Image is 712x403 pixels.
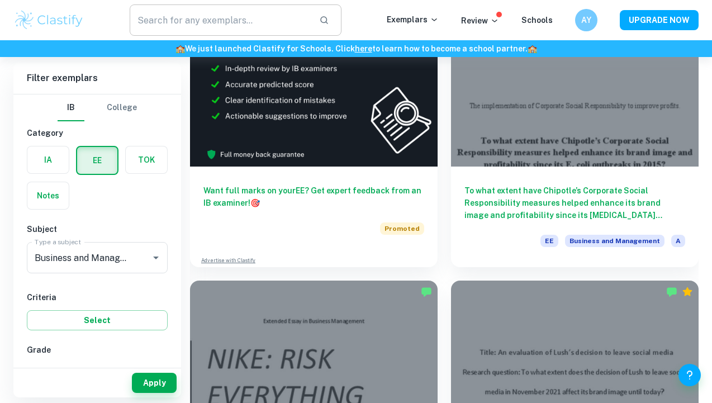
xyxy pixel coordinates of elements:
[27,291,168,304] h6: Criteria
[620,10,699,30] button: UPGRADE NOW
[540,235,558,247] span: EE
[421,286,432,297] img: Marked
[387,13,439,26] p: Exemplars
[575,9,597,31] button: AY
[521,16,553,25] a: Schools
[461,15,499,27] p: Review
[678,364,701,386] button: Help and Feedback
[27,223,168,235] h6: Subject
[203,184,424,209] h6: Want full marks on your EE ? Get expert feedback from an IB examiner!
[77,147,117,174] button: EE
[130,4,310,36] input: Search for any exemplars...
[27,182,69,209] button: Notes
[58,94,84,121] button: IB
[671,235,685,247] span: A
[250,198,260,207] span: 🎯
[528,44,537,53] span: 🏫
[13,9,84,31] img: Clastify logo
[27,310,168,330] button: Select
[682,286,693,297] div: Premium
[27,344,168,356] h6: Grade
[13,63,181,94] h6: Filter exemplars
[148,250,164,265] button: Open
[35,237,81,246] label: Type a subject
[666,286,677,297] img: Marked
[107,94,137,121] button: College
[464,184,685,221] h6: To what extent have Chipotle’s Corporate Social Responsibility measures helped enhance its brand ...
[126,146,167,173] button: TOK
[175,44,185,53] span: 🏫
[201,257,255,264] a: Advertise with Clastify
[2,42,710,55] h6: We just launched Clastify for Schools. Click to learn how to become a school partner.
[27,146,69,173] button: IA
[58,94,137,121] div: Filter type choice
[355,44,372,53] a: here
[380,222,424,235] span: Promoted
[580,14,593,26] h6: AY
[565,235,664,247] span: Business and Management
[27,127,168,139] h6: Category
[132,373,177,393] button: Apply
